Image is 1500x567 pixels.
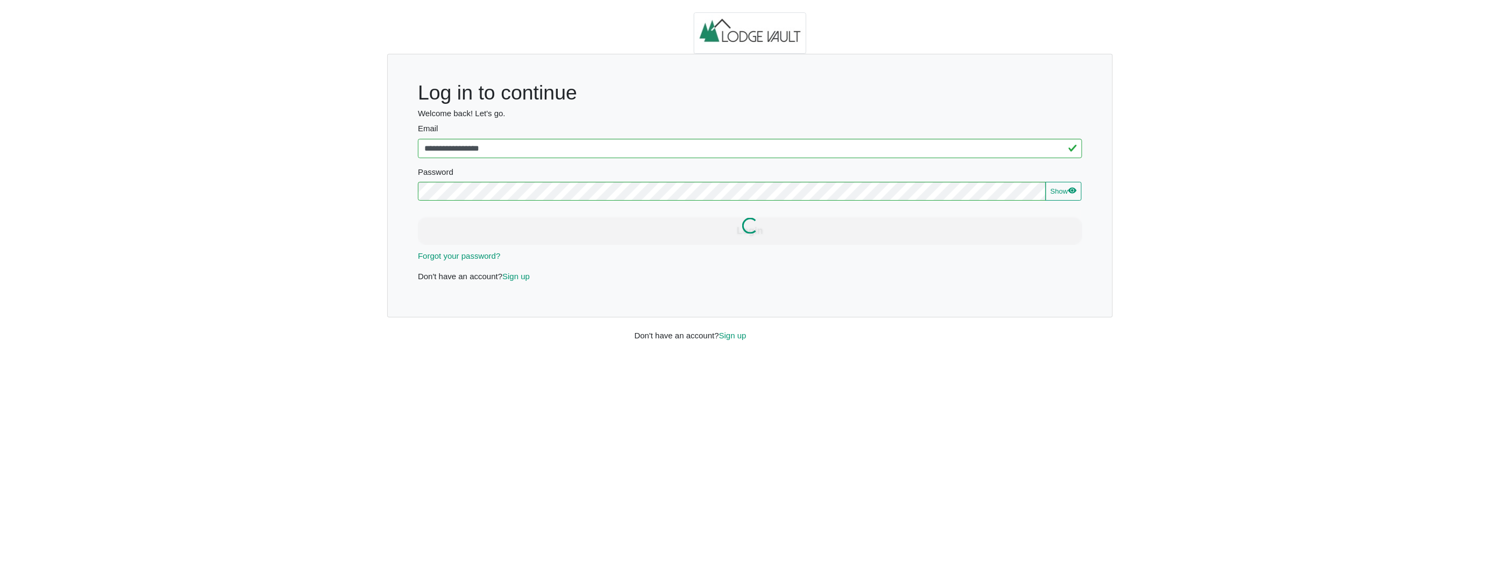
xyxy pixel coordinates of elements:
h6: Welcome back! Let's go. [418,109,1082,118]
h1: Log in to continue [418,81,1082,105]
a: Sign up [719,331,747,340]
a: Forgot your password? [418,251,500,260]
button: Showeye fill [1046,182,1081,201]
legend: Password [418,166,1082,182]
svg: eye fill [1068,186,1077,195]
a: Sign up [502,272,530,281]
div: Don't have an account? [627,317,874,342]
img: logo.2b93711c.jpg [694,12,807,54]
label: Email [418,123,1082,135]
p: Don't have an account? [418,271,1082,283]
